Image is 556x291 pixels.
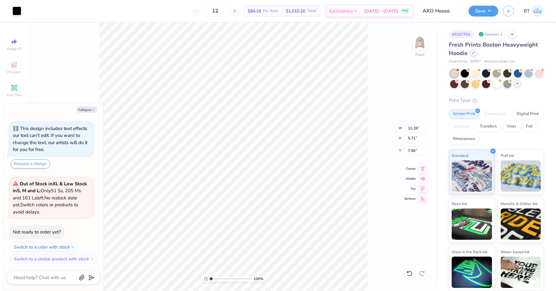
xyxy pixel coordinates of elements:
[71,245,75,249] img: Switch to a color with stock
[7,69,21,74] span: Designs
[449,134,479,144] div: Rhinestones
[501,208,541,240] img: Metallic & Glitter Ink
[76,106,97,113] button: Collapse
[11,254,97,264] button: Switch to a similar product with stock
[469,6,498,17] button: Save
[501,248,529,255] span: Water based Ink
[449,97,544,104] div: Print Type
[481,109,511,119] div: Embroidery
[20,181,59,187] strong: Out of Stock in XL
[415,52,424,58] div: Front
[11,242,78,252] button: Switch to a color with stock
[203,5,227,17] input: – –
[452,160,492,192] img: Standard
[531,5,544,17] img: Brooke Townsend
[501,200,538,207] span: Metallic & Glitter Ink
[501,160,541,192] img: Puff Ink
[90,257,94,261] img: Switch to a similar product with stock
[524,5,544,17] a: BT
[449,30,474,38] div: # 510775A
[449,41,538,57] span: Fresh Prints Boston Heavyweight Hoodie
[452,257,492,288] img: Glow in the Dark Ink
[452,152,468,159] span: Standard
[13,125,87,153] div: This design includes text effects our tool can't edit. If you want to change the text, our artist...
[449,59,467,64] span: Fresh Prints
[501,257,541,288] img: Water based Ink
[405,167,416,171] span: Center
[522,122,537,131] div: Foil
[452,208,492,240] img: Neon Ink
[307,8,316,14] span: Total
[13,229,61,235] div: Not ready to order yet?
[477,30,506,38] div: Revision 1
[449,109,479,119] div: Screen Print
[414,36,426,49] img: Front
[452,248,487,255] span: Glow in the Dark Ink
[449,122,474,131] div: Applique
[7,93,22,98] span: Add Text
[7,46,22,51] span: Image AI
[405,197,416,201] span: Bottom
[476,122,501,131] div: Transfers
[402,9,408,13] span: FREE
[13,181,87,215] span: Only 51 Ss, 205 Ms and 161 Ls left. Switch colors or products to avoid delays.
[329,8,353,14] span: Est. Delivery
[13,195,77,208] span: No restock date yet.
[253,276,263,282] span: 100 %
[405,177,416,181] span: Middle
[405,187,416,191] span: Top
[503,122,520,131] div: Vinyl
[286,8,305,14] span: $1,010.16
[470,59,481,64] span: # FP87
[452,200,467,207] span: Neon Ink
[248,8,261,14] span: $84.18
[501,152,514,159] span: Puff Ink
[364,8,398,14] span: [DATE] - [DATE]
[484,59,515,64] span: Minimum Order: 12 +
[11,159,50,168] button: Request a change
[263,8,278,14] span: Per Item
[418,5,464,17] input: Untitled Design
[513,109,543,119] div: Digital Print
[524,8,530,15] span: BT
